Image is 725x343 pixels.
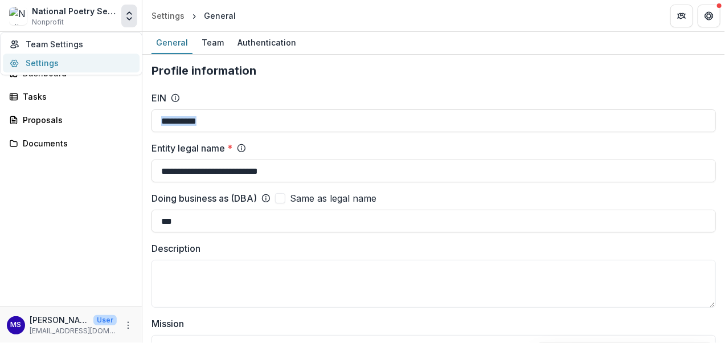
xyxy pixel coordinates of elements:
div: Proposals [23,114,128,126]
a: Proposals [5,111,137,129]
button: Partners [670,5,693,27]
p: User [93,315,117,325]
div: Documents [23,137,128,149]
label: Doing business as (DBA) [151,191,257,205]
a: Authentication [233,32,301,54]
button: More [121,318,135,332]
p: [EMAIL_ADDRESS][DOMAIN_NAME] [30,326,117,336]
label: EIN [151,91,166,105]
a: Documents [5,134,137,153]
button: Open entity switcher [121,5,137,27]
span: Same as legal name [290,191,376,205]
a: Settings [147,7,189,24]
button: Get Help [698,5,720,27]
div: National Poetry Series, Inc. [32,5,117,17]
div: General [151,34,192,51]
a: Team [197,32,228,54]
div: Team [197,34,228,51]
div: General [204,10,236,22]
p: [PERSON_NAME] [30,314,89,326]
img: National Poetry Series, Inc. [9,7,27,25]
div: Tasks [23,91,128,103]
nav: breadcrumb [147,7,240,24]
div: MaryAnn Salem [11,321,22,329]
label: Description [151,242,709,255]
span: Nonprofit [32,17,64,27]
a: General [151,32,192,54]
a: Tasks [5,87,137,106]
div: Settings [151,10,185,22]
h2: Profile information [151,64,716,77]
label: Mission [151,317,709,330]
label: Entity legal name [151,141,232,155]
div: Authentication [233,34,301,51]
